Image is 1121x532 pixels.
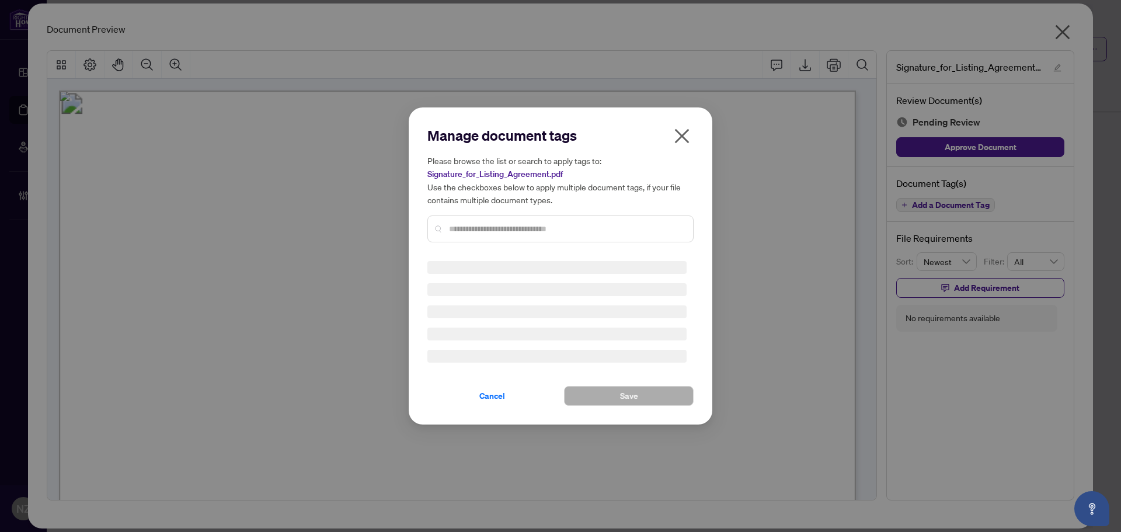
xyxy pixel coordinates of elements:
[427,169,563,179] span: Signature_for_Listing_Agreement.pdf
[479,387,505,405] span: Cancel
[427,126,694,145] h2: Manage document tags
[427,386,557,406] button: Cancel
[1074,491,1109,526] button: Open asap
[427,154,694,206] h5: Please browse the list or search to apply tags to: Use the checkboxes below to apply multiple doc...
[564,386,694,406] button: Save
[673,127,691,145] span: close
